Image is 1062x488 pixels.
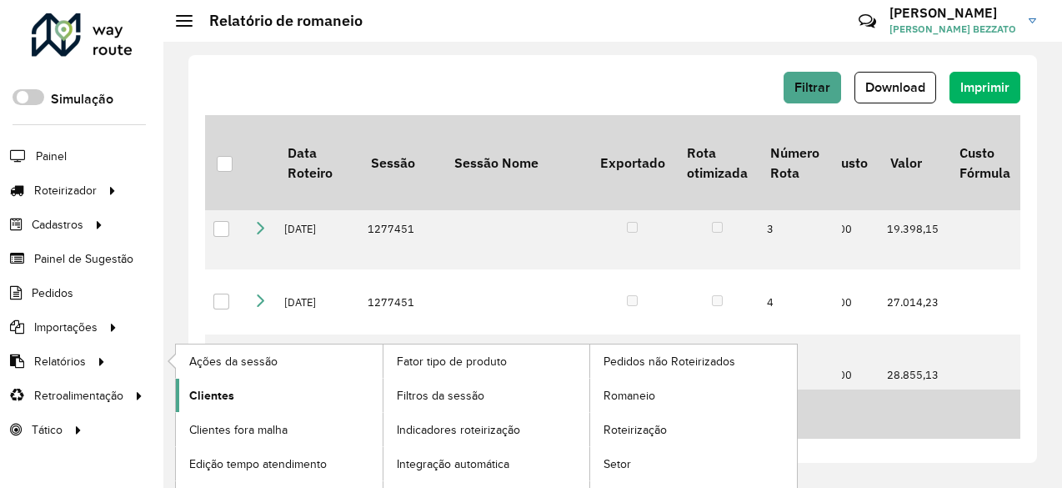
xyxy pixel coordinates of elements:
h2: Relatório de romaneio [193,12,363,30]
td: [DATE] [276,335,359,415]
th: Custo [821,115,879,210]
h3: [PERSON_NAME] [889,5,1016,21]
span: Pedidos [32,284,73,302]
span: Clientes [189,387,234,405]
a: Setor [590,447,797,480]
td: 1277451 [359,189,443,270]
a: Integração automática [383,447,590,480]
a: Clientes [176,379,383,412]
a: Filtros da sessão [383,379,590,412]
td: [DATE] [276,269,359,335]
a: Fator tipo de produto [383,345,590,378]
span: Retroalimentação [34,387,123,405]
td: 1277451 [359,269,443,335]
a: Indicadores roteirização [383,413,590,446]
label: Simulação [51,89,113,109]
span: Tático [32,421,63,439]
span: Fator tipo de produto [397,353,507,370]
th: Exportado [589,115,676,210]
span: Filtros da sessão [397,387,484,405]
span: Setor [604,455,631,473]
a: Roteirização [590,413,797,446]
td: 1277451 [359,335,443,415]
span: Pedidos não Roteirizados [604,353,735,370]
th: Rota otimizada [675,115,759,210]
td: 5 [759,335,842,415]
span: Cadastros [32,216,83,234]
a: Pedidos não Roteirizados [590,345,797,378]
span: Filtrar [794,80,830,94]
span: [PERSON_NAME] BEZZATO [889,22,1016,37]
a: Romaneio [590,379,797,412]
span: Ações da sessão [189,353,278,370]
a: Ações da sessão [176,345,383,378]
span: Roteirização [604,421,667,439]
span: Romaneio [604,387,655,405]
th: Custo Fórmula [948,115,1021,210]
button: Filtrar [784,72,841,103]
th: Sessão Nome [443,115,589,210]
td: 0,00 [821,335,879,415]
td: 4 [759,269,842,335]
span: Clientes fora malha [189,421,288,439]
a: Edição tempo atendimento [176,447,383,480]
span: Integração automática [397,455,509,473]
button: Download [854,72,936,103]
td: 0,00 [821,189,879,270]
span: Relatórios [34,353,86,370]
th: Data Roteiro [276,115,359,210]
td: 0,00 [821,269,879,335]
td: [DATE] [276,189,359,270]
td: 3 [759,189,842,270]
th: Número Rota [759,115,842,210]
th: Valor [879,115,948,210]
a: Clientes fora malha [176,413,383,446]
span: Painel [36,148,67,165]
span: Imprimir [960,80,1009,94]
span: Roteirizador [34,182,97,199]
td: 28.855,13 [879,335,948,415]
td: 19.398,15 [879,189,948,270]
td: 27.014,23 [879,269,948,335]
span: Importações [34,319,98,336]
span: Download [865,80,925,94]
span: Painel de Sugestão [34,250,133,268]
th: Sessão [359,115,443,210]
button: Imprimir [949,72,1020,103]
span: Indicadores roteirização [397,421,520,439]
a: Contato Rápido [849,3,885,39]
span: Edição tempo atendimento [189,455,327,473]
